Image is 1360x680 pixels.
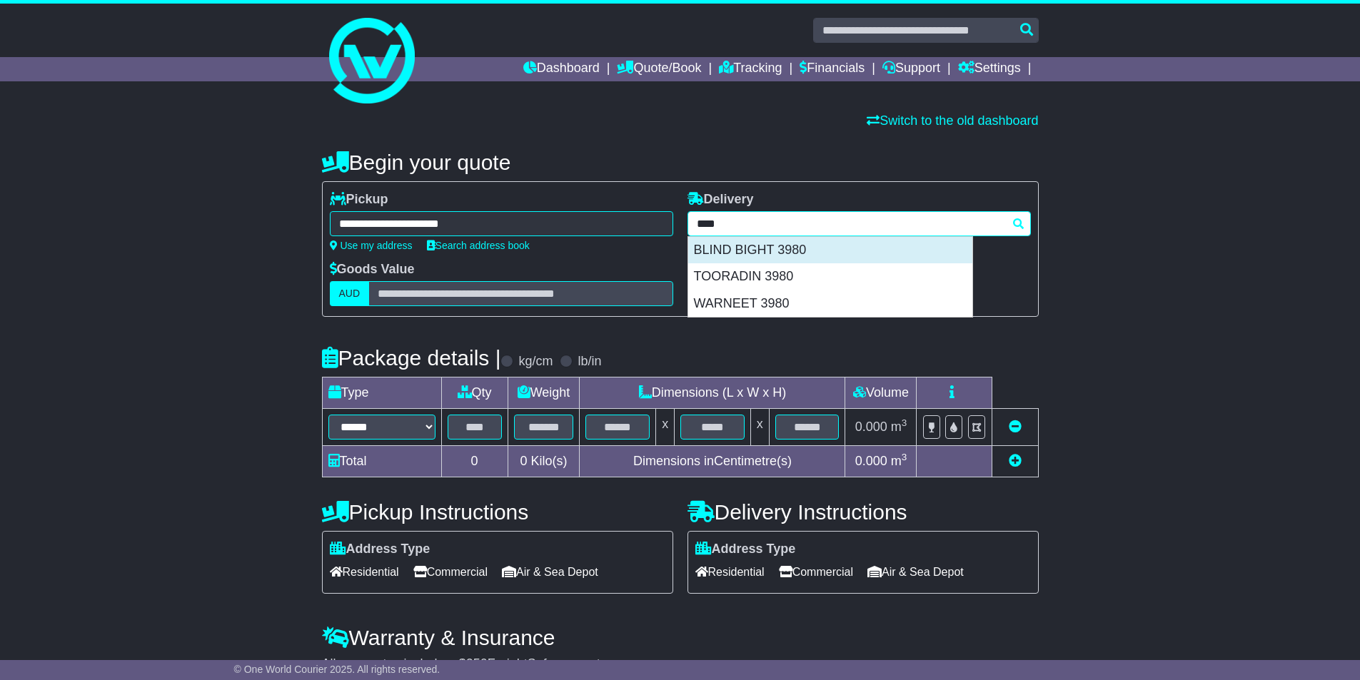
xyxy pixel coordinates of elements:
a: Quote/Book [617,57,701,81]
div: All our quotes include a $ FreightSafe warranty. [322,656,1039,672]
td: Weight [508,377,580,409]
span: Residential [330,561,399,583]
sup: 3 [902,417,907,428]
td: Dimensions (L x W x H) [580,377,845,409]
td: x [656,409,675,446]
a: Dashboard [523,57,600,81]
label: Goods Value [330,262,415,278]
label: Delivery [687,192,754,208]
a: Settings [958,57,1021,81]
a: Financials [800,57,865,81]
div: TOORADIN 3980 [688,263,972,290]
span: Commercial [413,561,488,583]
div: WARNEET 3980 [688,290,972,318]
span: Residential [695,561,765,583]
label: Address Type [695,542,796,557]
td: 0 [441,446,508,477]
td: Total [322,446,441,477]
div: BLIND BIGHT 3980 [688,237,972,264]
a: Remove this item [1009,420,1022,434]
a: Add new item [1009,454,1022,468]
td: Type [322,377,441,409]
a: Support [882,57,940,81]
label: Pickup [330,192,388,208]
span: m [891,454,907,468]
td: x [750,409,769,446]
label: Address Type [330,542,430,557]
a: Use my address [330,240,413,251]
h4: Delivery Instructions [687,500,1039,524]
h4: Warranty & Insurance [322,626,1039,649]
span: Air & Sea Depot [502,561,598,583]
td: Kilo(s) [508,446,580,477]
span: Commercial [779,561,853,583]
h4: Begin your quote [322,151,1039,174]
span: 0 [520,454,527,468]
span: 250 [466,656,488,671]
a: Switch to the old dashboard [867,113,1038,128]
td: Qty [441,377,508,409]
span: 0.000 [855,454,887,468]
span: Air & Sea Depot [867,561,964,583]
span: © One World Courier 2025. All rights reserved. [234,664,440,675]
a: Search address book [427,240,530,251]
sup: 3 [902,452,907,462]
h4: Package details | [322,346,501,370]
typeahead: Please provide city [687,211,1031,236]
a: Tracking [719,57,782,81]
label: kg/cm [518,354,553,370]
label: AUD [330,281,370,306]
td: Dimensions in Centimetre(s) [580,446,845,477]
td: Volume [845,377,917,409]
label: lb/in [578,354,601,370]
span: m [891,420,907,434]
span: 0.000 [855,420,887,434]
h4: Pickup Instructions [322,500,673,524]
